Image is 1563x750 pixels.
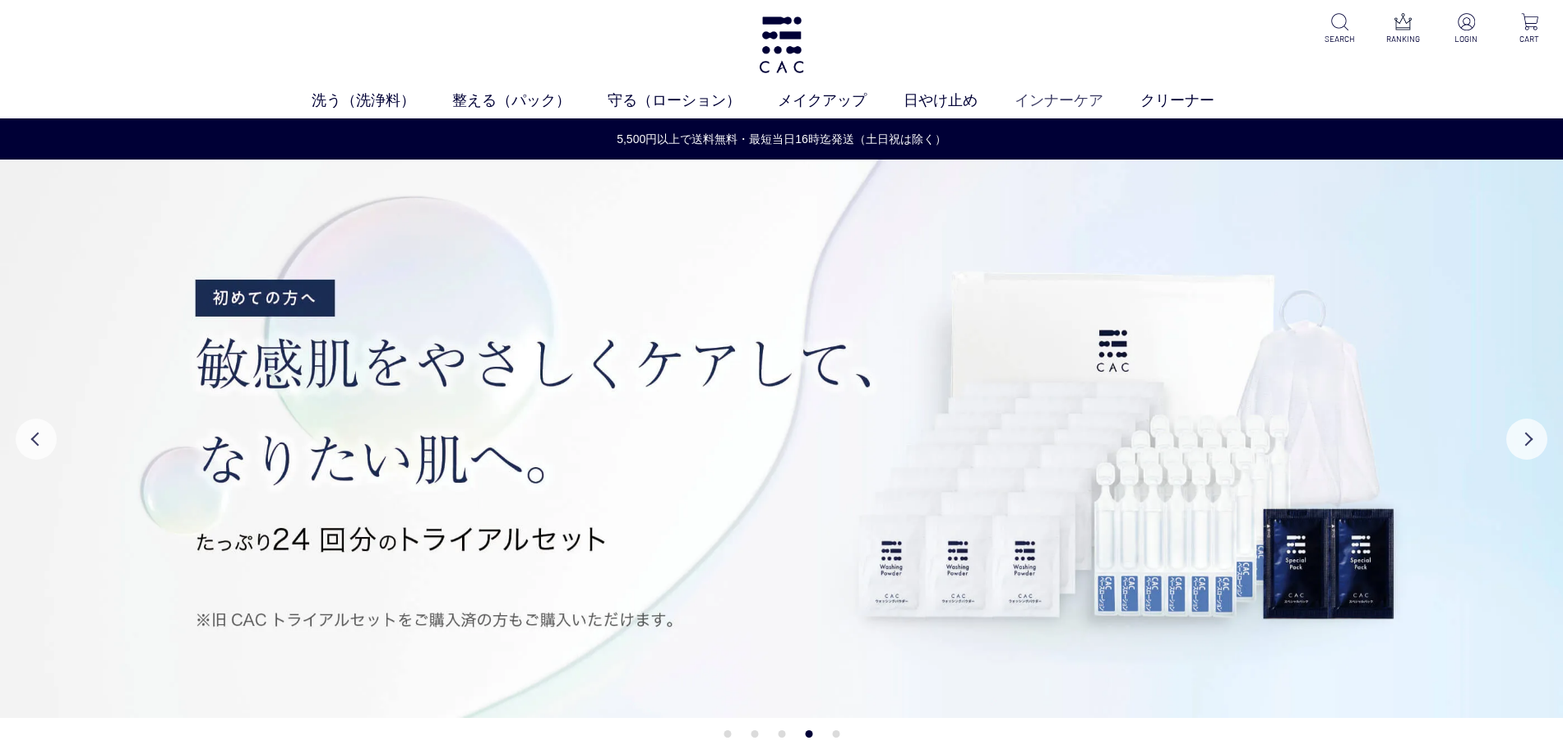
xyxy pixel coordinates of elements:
[805,730,812,738] button: 4 of 5
[452,90,608,112] a: 整える（パック）
[1510,33,1550,45] p: CART
[1446,33,1487,45] p: LOGIN
[1446,13,1487,45] a: LOGIN
[1140,90,1251,112] a: クリーナー
[608,90,778,112] a: 守る（ローション）
[1,131,1562,148] a: 5,500円以上で送料無料・最短当日16時迄発送（土日祝は除く）
[16,419,57,460] button: Previous
[1320,13,1360,45] a: SEARCH
[904,90,1015,112] a: 日やけ止め
[756,16,807,73] img: logo
[1383,33,1423,45] p: RANKING
[832,730,839,738] button: 5 of 5
[312,90,452,112] a: 洗う（洗浄料）
[1510,13,1550,45] a: CART
[751,730,758,738] button: 2 of 5
[1383,13,1423,45] a: RANKING
[724,730,731,738] button: 1 of 5
[778,90,904,112] a: メイクアップ
[1320,33,1360,45] p: SEARCH
[1506,419,1547,460] button: Next
[778,730,785,738] button: 3 of 5
[1015,90,1140,112] a: インナーケア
